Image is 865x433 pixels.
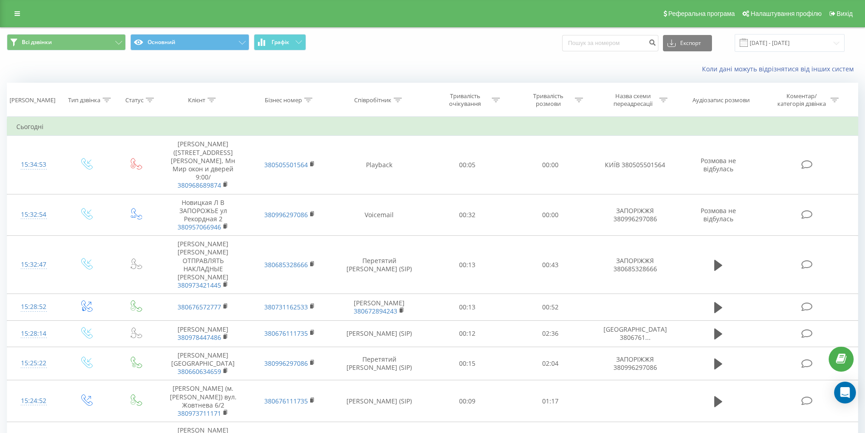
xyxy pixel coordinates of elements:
a: Коли дані можуть відрізнятися вiд інших систем [702,65,858,73]
td: 00:43 [509,236,592,294]
div: Статус [125,96,143,104]
td: 02:36 [509,320,592,347]
div: 15:32:47 [16,256,51,274]
a: 380672894243 [354,307,397,315]
div: Бізнес номер [265,96,302,104]
span: [GEOGRAPHIC_DATA] 3806761... [603,325,667,342]
a: 380978447486 [178,333,221,342]
div: 15:32:54 [16,206,51,224]
td: [PERSON_NAME] [160,320,246,347]
td: ЗАПОРІЖЖЯ 380996297086 [592,194,678,236]
div: Співробітник [354,96,391,104]
td: 00:52 [509,294,592,320]
a: 380731162533 [264,303,308,311]
a: 380968689874 [178,181,221,189]
span: Розмова не відбулась [701,156,736,173]
div: [PERSON_NAME] [10,96,55,104]
span: Всі дзвінки [22,39,52,46]
span: Вихід [837,10,853,17]
td: 00:15 [426,347,509,380]
div: Аудіозапис розмови [692,96,750,104]
td: 00:13 [426,294,509,320]
td: 00:13 [426,236,509,294]
td: [PERSON_NAME] [PERSON_NAME] ОТПРАВЛЯТЬ НАКЛАДНЫЕ [PERSON_NAME] [160,236,246,294]
td: Перетятий [PERSON_NAME] (SIP) [333,236,426,294]
td: 00:00 [509,194,592,236]
span: Графік [272,39,289,45]
button: Всі дзвінки [7,34,126,50]
td: 00:12 [426,320,509,347]
td: ЗАПОРІЖЖЯ 380685328666 [592,236,678,294]
a: 380676111735 [264,397,308,405]
div: Open Intercom Messenger [834,382,856,403]
span: Налаштування профілю [751,10,821,17]
div: Коментар/категорія дзвінка [775,92,828,108]
td: [PERSON_NAME] (SIP) [333,380,426,422]
td: [PERSON_NAME] ([STREET_ADDRESS][PERSON_NAME], Мн Мир окон и дверей 9:00/ [160,136,246,194]
a: 380957066946 [178,223,221,231]
a: 380676572777 [178,303,221,311]
td: [PERSON_NAME] (м. [PERSON_NAME]) вул. Жовтнева 6/2 [160,380,246,422]
a: 380973421445 [178,281,221,289]
div: 15:34:53 [16,156,51,174]
button: Графік [254,34,306,50]
td: 00:32 [426,194,509,236]
a: 380973711171 [178,409,221,418]
div: 15:28:52 [16,298,51,316]
span: Реферальна програма [668,10,735,17]
td: [PERSON_NAME] [GEOGRAPHIC_DATA] [160,347,246,380]
td: 00:09 [426,380,509,422]
a: 380685328666 [264,260,308,269]
td: 00:05 [426,136,509,194]
td: 01:17 [509,380,592,422]
td: Voicemail [333,194,426,236]
div: 15:24:52 [16,392,51,410]
a: 380505501564 [264,160,308,169]
td: Playback [333,136,426,194]
div: 15:25:22 [16,354,51,372]
button: Експорт [663,35,712,51]
span: Розмова не відбулась [701,206,736,223]
td: ЗАПОРІЖЖЯ 380996297086 [592,347,678,380]
div: 15:28:14 [16,325,51,343]
td: 00:00 [509,136,592,194]
a: 380996297086 [264,359,308,368]
a: 380676111735 [264,329,308,338]
td: [PERSON_NAME] (SIP) [333,320,426,347]
td: Сьогодні [7,118,858,136]
a: 380660634659 [178,367,221,376]
div: Клієнт [188,96,205,104]
td: [PERSON_NAME] [333,294,426,320]
div: Тип дзвінка [68,96,100,104]
td: Перетятий [PERSON_NAME] (SIP) [333,347,426,380]
td: КИЇВ 380505501564 [592,136,678,194]
button: Основний [130,34,249,50]
input: Пошук за номером [562,35,658,51]
td: 02:04 [509,347,592,380]
div: Тривалість очікування [441,92,489,108]
a: 380996297086 [264,210,308,219]
div: Назва схеми переадресації [608,92,657,108]
td: Новицкая Л В ЗАПОРОЖЬЕ ул Рекордная 2 [160,194,246,236]
div: Тривалість розмови [524,92,573,108]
